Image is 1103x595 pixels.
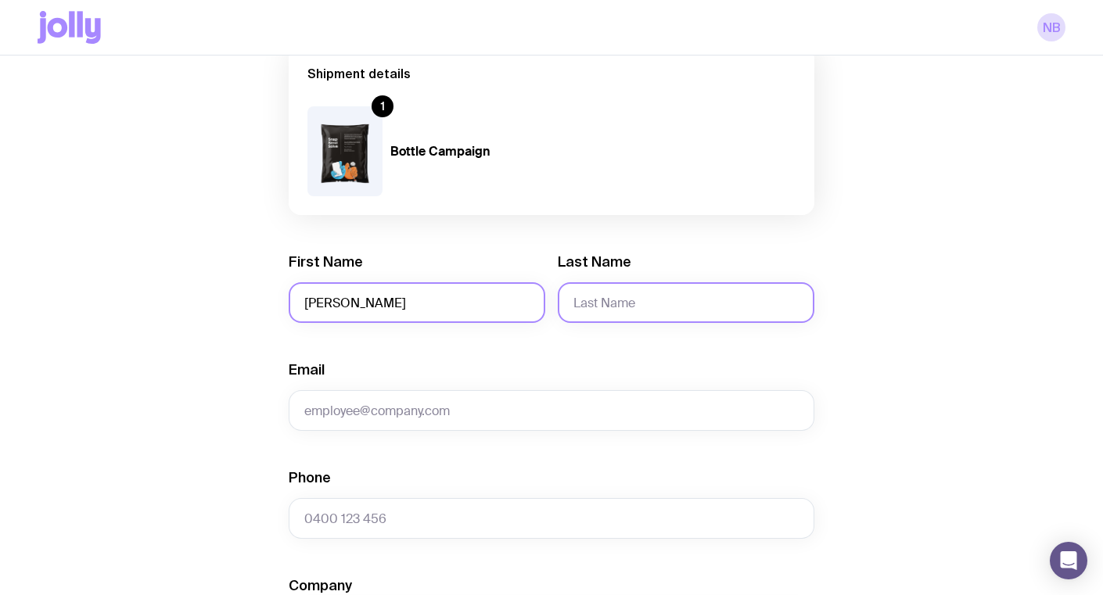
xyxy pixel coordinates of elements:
[289,498,814,539] input: 0400 123 456
[289,282,545,323] input: First Name
[558,282,814,323] input: Last Name
[289,390,814,431] input: employee@company.com
[1037,13,1065,41] a: NB
[307,66,796,81] h2: Shipment details
[289,360,325,379] label: Email
[289,576,352,595] label: Company
[289,468,331,487] label: Phone
[372,95,393,117] div: 1
[289,253,363,271] label: First Name
[1050,542,1087,579] div: Open Intercom Messenger
[390,144,542,160] h4: Bottle Campaign
[558,253,631,271] label: Last Name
